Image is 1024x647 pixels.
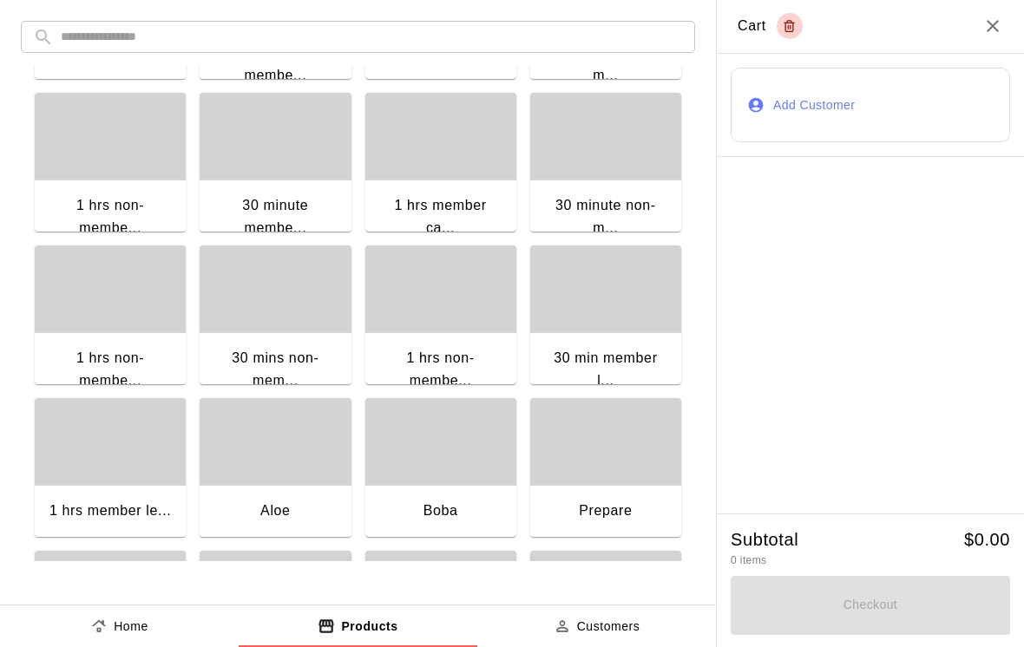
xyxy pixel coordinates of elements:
[982,16,1003,36] button: Close
[738,13,803,39] div: Cart
[731,528,798,552] h5: Subtotal
[49,194,172,239] div: 1 hrs non-membe...
[777,13,803,39] button: Empty cart
[423,500,458,522] div: Boba
[544,347,667,391] div: 30 min member l...
[530,398,681,540] button: Prepare
[260,500,291,522] div: Aloe
[213,194,337,239] div: 30 minute membe...
[365,398,516,540] button: Boba
[731,554,766,566] span: 0 items
[49,347,172,391] div: 1 hrs non-membe...
[200,93,351,258] button: 30 minute membe...
[49,500,171,522] div: 1 hrs member le...
[35,398,186,540] button: 1 hrs member le...
[35,93,186,258] button: 1 hrs non-membe...
[213,347,337,391] div: 30 mins non-mem...
[200,245,351,410] button: 30 mins non-mem...
[341,618,397,636] p: Products
[577,618,640,636] p: Customers
[200,398,351,540] button: Aloe
[365,93,516,258] button: 1 hrs member ca...
[35,245,186,410] button: 1 hrs non-membe...
[579,500,632,522] div: Prepare
[530,93,681,258] button: 30 minute non-m...
[365,245,516,410] button: 1 hrs non-membe...
[964,528,1010,552] h5: $ 0.00
[731,68,1010,143] button: Add Customer
[379,347,502,391] div: 1 hrs non-membe...
[530,245,681,410] button: 30 min member l...
[379,194,502,239] div: 1 hrs member ca...
[114,618,148,636] p: Home
[544,194,667,239] div: 30 minute non-m...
